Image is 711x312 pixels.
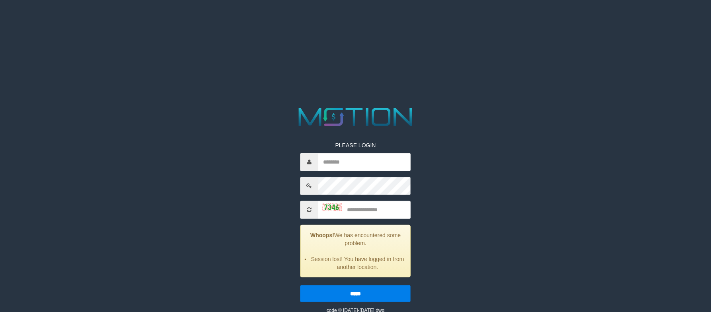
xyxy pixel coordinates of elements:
[293,105,417,129] img: MOTION_logo.png
[310,232,334,238] strong: Whoops!
[322,203,342,211] img: captcha
[311,255,404,271] li: Session lost! You have logged in from another location.
[300,224,411,277] div: We has encountered some problem.
[300,141,411,149] p: PLEASE LOGIN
